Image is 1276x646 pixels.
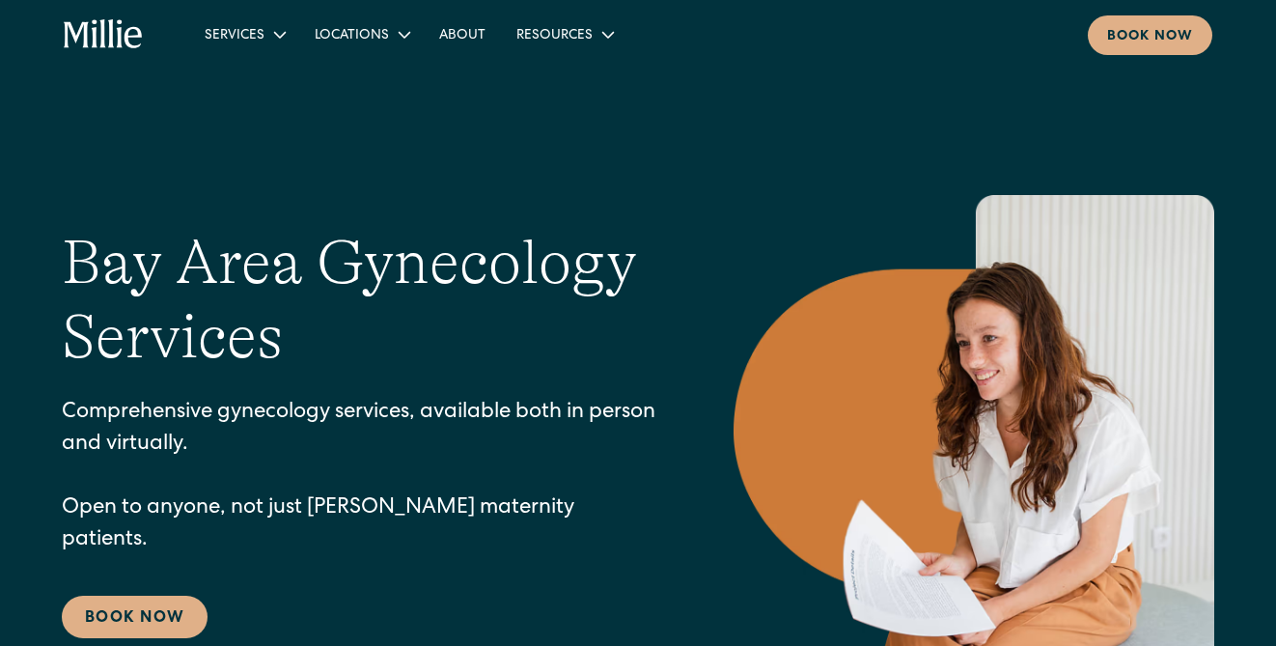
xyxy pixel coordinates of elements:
div: Resources [501,18,627,50]
div: Services [205,26,264,46]
a: home [64,19,143,50]
div: Resources [516,26,593,46]
a: Book now [1088,15,1212,55]
div: Locations [299,18,424,50]
div: Services [189,18,299,50]
p: Comprehensive gynecology services, available both in person and virtually. Open to anyone, not ju... [62,398,656,557]
div: Locations [315,26,389,46]
a: Book Now [62,596,208,638]
div: Book now [1107,27,1193,47]
h1: Bay Area Gynecology Services [62,226,656,375]
a: About [424,18,501,50]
